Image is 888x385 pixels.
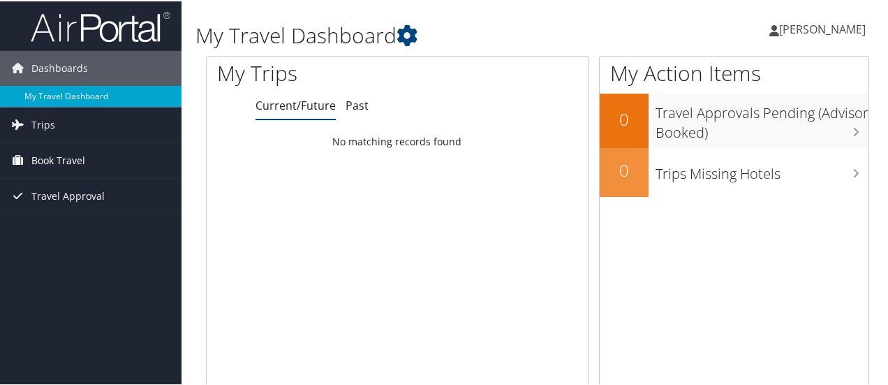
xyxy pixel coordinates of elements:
[346,96,369,112] a: Past
[656,156,868,182] h3: Trips Missing Hotels
[256,96,336,112] a: Current/Future
[600,106,649,130] h2: 0
[217,57,418,87] h1: My Trips
[769,7,880,49] a: [PERSON_NAME]
[600,147,868,196] a: 0Trips Missing Hotels
[656,95,868,141] h3: Travel Approvals Pending (Advisor Booked)
[779,20,866,36] span: [PERSON_NAME]
[600,92,868,146] a: 0Travel Approvals Pending (Advisor Booked)
[31,50,88,85] span: Dashboards
[31,177,105,212] span: Travel Approval
[600,57,868,87] h1: My Action Items
[31,106,55,141] span: Trips
[600,157,649,181] h2: 0
[207,128,588,153] td: No matching records found
[195,20,651,49] h1: My Travel Dashboard
[31,9,170,42] img: airportal-logo.png
[31,142,85,177] span: Book Travel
